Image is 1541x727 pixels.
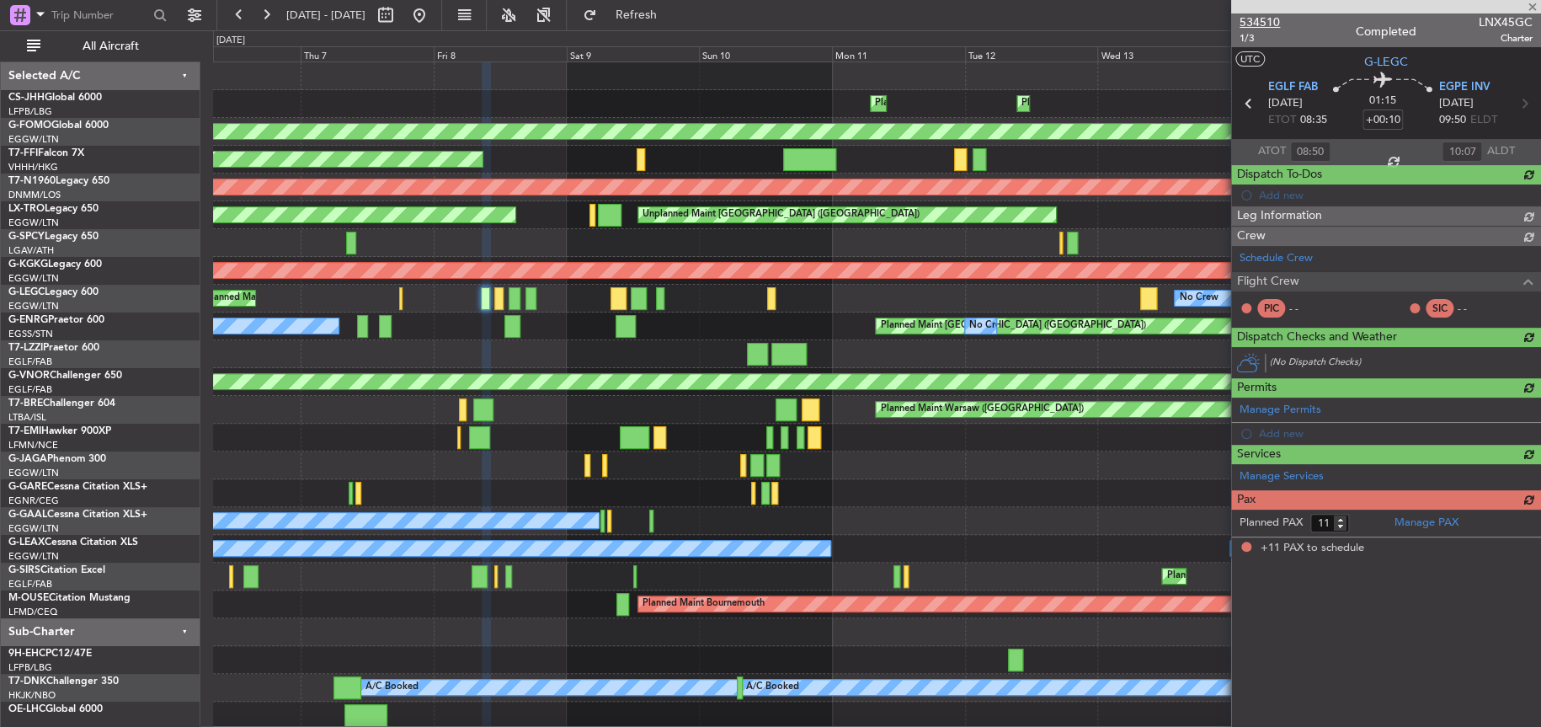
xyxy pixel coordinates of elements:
span: M-OUSE [8,593,49,603]
span: 08:35 [1300,112,1327,129]
a: G-GAALCessna Citation XLS+ [8,510,147,520]
span: Refresh [600,9,671,21]
div: Sat 9 [567,46,700,61]
a: EGLF/FAB [8,355,52,368]
span: EGPE INV [1438,79,1490,96]
span: 9H-EHC [8,649,45,659]
a: T7-DNKChallenger 350 [8,676,119,687]
a: LFPB/LBG [8,105,52,118]
span: G-VNOR [8,371,50,381]
a: LX-TROLegacy 650 [8,204,99,214]
span: T7-FFI [8,148,38,158]
a: G-LEGCLegacy 600 [8,287,99,297]
a: T7-FFIFalcon 7X [8,148,84,158]
div: Mon 11 [832,46,965,61]
a: VHHH/HKG [8,161,58,174]
a: LFPB/LBG [8,661,52,674]
span: T7-N1960 [8,176,56,186]
span: T7-EMI [8,426,41,436]
a: G-FOMOGlobal 6000 [8,120,109,131]
div: [DATE] [216,34,245,48]
div: A/C Booked [365,675,418,700]
span: G-LEGC [8,287,45,297]
a: 9H-EHCPC12/47E [8,649,92,659]
button: All Aircraft [19,33,183,60]
a: HKJK/NBO [8,689,56,702]
span: G-KGKG [8,259,48,270]
span: G-JAGA [8,454,47,464]
a: EGGW/LTN [8,467,59,479]
a: G-ENRGPraetor 600 [8,315,104,325]
div: Thu 7 [301,46,434,61]
a: EGGW/LTN [8,133,59,146]
span: T7-BRE [8,398,43,409]
span: [DATE] [1438,95,1473,112]
a: EGGW/LTN [8,216,59,229]
div: Unplanned Maint [GEOGRAPHIC_DATA] ([GEOGRAPHIC_DATA]) [643,202,920,227]
span: EGLF FAB [1268,79,1318,96]
a: LTBA/ISL [8,411,46,424]
div: No Crew [969,313,1008,339]
span: LNX45GC [1479,13,1533,31]
a: DNMM/LOS [8,189,61,201]
span: All Aircraft [44,40,178,52]
span: G-LEAX [8,537,45,548]
div: Completed [1356,23,1416,40]
span: LX-TRO [8,204,45,214]
a: G-VNORChallenger 650 [8,371,122,381]
a: CS-JHHGlobal 6000 [8,93,102,103]
a: M-OUSECitation Mustang [8,593,131,603]
div: A/C Booked [746,675,799,700]
span: 01:15 [1369,93,1396,110]
a: G-SPCYLegacy 650 [8,232,99,242]
div: Sun 10 [699,46,832,61]
a: EGGW/LTN [8,300,59,313]
span: G-FOMO [8,120,51,131]
span: [DATE] [1268,95,1303,112]
span: Charter [1479,31,1533,45]
span: ALDT [1486,143,1514,160]
span: T7-DNK [8,676,46,687]
span: 09:50 [1438,112,1465,129]
div: Planned Maint [GEOGRAPHIC_DATA] ([GEOGRAPHIC_DATA]) [1021,91,1287,116]
a: EGSS/STN [8,328,53,340]
a: EGNR/CEG [8,494,59,507]
span: T7-LZZI [8,343,43,353]
a: EGGW/LTN [8,522,59,535]
span: G-GARE [8,482,47,492]
span: G-SIRS [8,565,40,575]
div: Wed 6 [168,46,301,61]
div: Planned Maint [GEOGRAPHIC_DATA] ([GEOGRAPHIC_DATA]) [1166,564,1432,589]
a: T7-N1960Legacy 650 [8,176,109,186]
span: ELDT [1469,112,1496,129]
a: EGGW/LTN [8,272,59,285]
a: G-JAGAPhenom 300 [8,454,106,464]
span: [DATE] - [DATE] [286,8,365,23]
div: Planned Maint Bournemouth [643,591,765,617]
span: ATOT [1258,143,1286,160]
a: G-SIRSCitation Excel [8,565,105,575]
div: Tue 12 [965,46,1098,61]
a: EGLF/FAB [8,383,52,396]
a: LGAV/ATH [8,244,54,257]
a: G-LEAXCessna Citation XLS [8,537,138,548]
a: LFMN/NCE [8,439,58,452]
a: LFMD/CEQ [8,606,57,618]
a: EGLF/FAB [8,578,52,591]
span: G-GAAL [8,510,47,520]
div: Planned Maint [GEOGRAPHIC_DATA] ([GEOGRAPHIC_DATA]) [875,91,1140,116]
span: ETOT [1268,112,1296,129]
span: 534510 [1240,13,1280,31]
div: Planned Maint Warsaw ([GEOGRAPHIC_DATA]) [880,397,1083,422]
a: T7-EMIHawker 900XP [8,426,111,436]
a: EGGW/LTN [8,550,59,563]
div: Wed 13 [1097,46,1230,61]
div: Fri 8 [434,46,567,61]
a: G-GARECessna Citation XLS+ [8,482,147,492]
div: Planned Maint [GEOGRAPHIC_DATA] ([GEOGRAPHIC_DATA]) [880,313,1145,339]
a: OE-LHCGlobal 6000 [8,704,103,714]
a: T7-BREChallenger 604 [8,398,115,409]
a: T7-LZZIPraetor 600 [8,343,99,353]
span: G-ENRG [8,315,48,325]
span: G-LEGC [1364,53,1408,71]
